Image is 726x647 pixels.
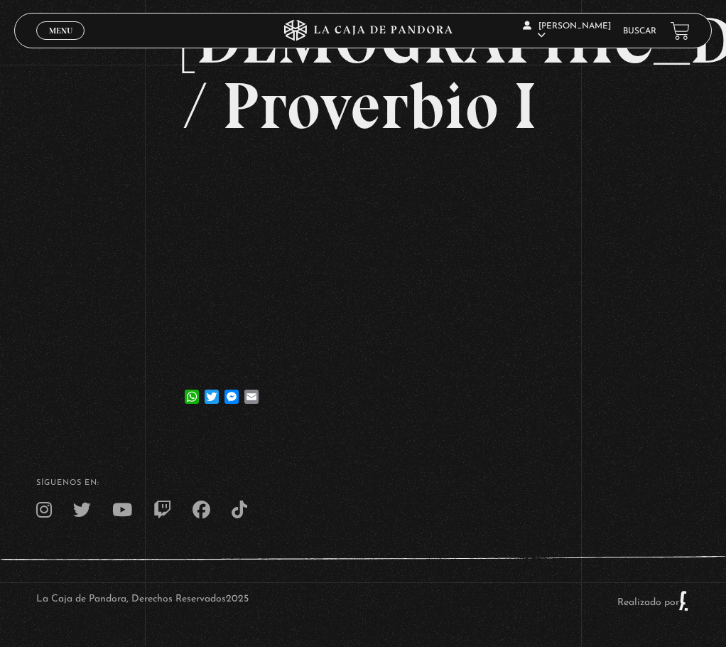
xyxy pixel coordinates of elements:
a: Messenger [222,375,242,404]
span: [PERSON_NAME] [523,22,611,40]
a: Email [242,375,261,404]
h4: SÍguenos en: [36,479,690,487]
a: Buscar [623,27,656,36]
p: La Caja de Pandora, Derechos Reservados 2025 [36,590,249,611]
span: Cerrar [44,38,77,48]
a: Twitter [202,375,222,404]
a: View your shopping cart [671,21,690,41]
a: Realizado por [617,597,690,608]
span: Menu [49,26,72,35]
a: WhatsApp [182,375,202,404]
